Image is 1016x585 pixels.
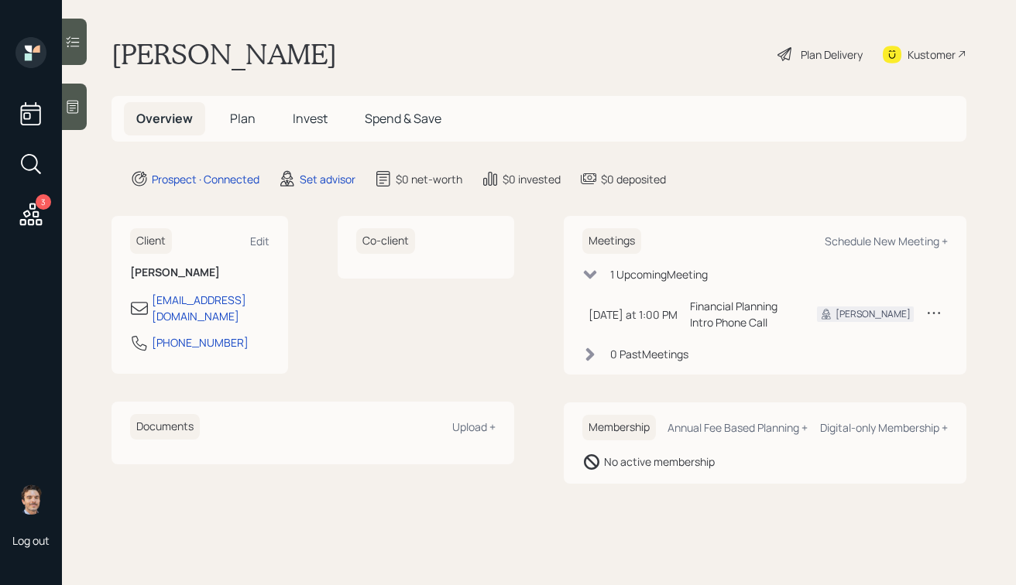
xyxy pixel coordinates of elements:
h6: Membership [582,415,656,440]
div: $0 deposited [601,171,666,187]
span: Spend & Save [365,110,441,127]
div: [EMAIL_ADDRESS][DOMAIN_NAME] [152,292,269,324]
h6: Meetings [582,228,641,254]
div: Schedule New Meeting + [825,234,948,248]
div: [PHONE_NUMBER] [152,334,249,351]
span: Invest [293,110,328,127]
div: $0 net-worth [396,171,462,187]
div: Kustomer [908,46,956,63]
div: [DATE] at 1:00 PM [589,306,678,323]
div: Annual Fee Based Planning + [668,420,808,435]
div: 3 [36,194,51,210]
div: [PERSON_NAME] [836,307,911,321]
div: No active membership [604,453,715,470]
img: robby-grisanti-headshot.png [15,484,46,515]
div: Digital-only Membership + [820,420,948,435]
div: Plan Delivery [801,46,863,63]
div: Edit [250,234,269,248]
div: Financial Planning Intro Phone Call [690,298,792,330]
span: Plan [230,110,256,127]
div: 0 Past Meeting s [610,346,688,362]
h6: Documents [130,414,200,440]
div: Log out [12,533,50,548]
h6: [PERSON_NAME] [130,266,269,279]
div: Upload + [452,419,496,434]
h6: Client [130,228,172,254]
div: Set advisor [300,171,355,187]
h1: [PERSON_NAME] [112,37,337,71]
div: $0 invested [503,171,561,187]
div: 1 Upcoming Meeting [610,266,708,282]
h6: Co-client [356,228,415,254]
div: Prospect · Connected [152,171,259,187]
span: Overview [136,110,193,127]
